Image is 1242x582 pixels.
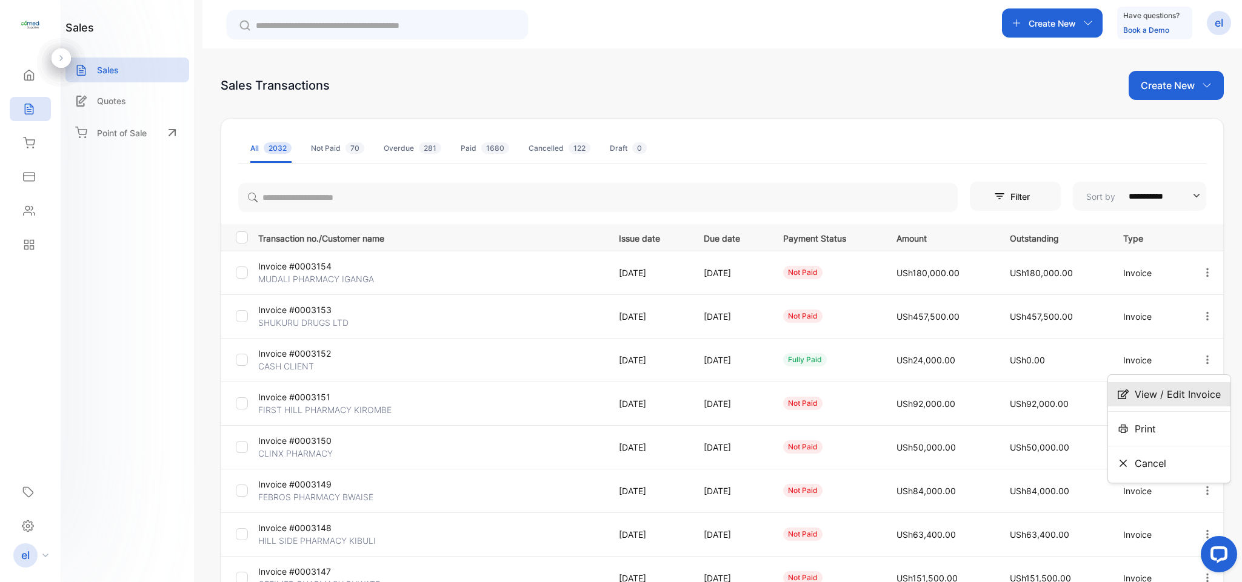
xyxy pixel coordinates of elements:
[1010,442,1069,452] span: USh50,000.00
[1135,456,1166,471] span: Cancel
[1135,387,1221,402] span: View / Edit Invoice
[704,230,758,245] p: Due date
[258,360,373,372] p: CASH CLIENT
[311,143,364,154] div: Not Paid
[783,266,823,279] div: not paid
[619,354,679,366] p: [DATE]
[461,143,509,154] div: Paid
[1073,182,1206,211] button: Sort by
[896,398,955,409] span: USh92,000.00
[896,311,960,322] span: USh457,500.00
[569,142,590,154] span: 122
[97,127,147,139] p: Point of Sale
[1123,266,1177,279] p: Invoice
[1123,25,1169,35] a: Book a Demo
[346,142,364,154] span: 70
[481,142,509,154] span: 1680
[619,441,679,454] p: [DATE]
[896,230,985,245] p: Amount
[783,484,823,497] div: not paid
[65,58,189,82] a: Sales
[1123,484,1177,497] p: Invoice
[783,230,872,245] p: Payment Status
[1086,190,1115,203] p: Sort by
[1010,529,1069,540] span: USh63,400.00
[619,528,679,541] p: [DATE]
[258,447,373,460] p: CLINX PHARMACY
[704,484,758,497] p: [DATE]
[1002,8,1103,38] button: Create New
[704,266,758,279] p: [DATE]
[704,310,758,323] p: [DATE]
[1123,230,1177,245] p: Type
[258,230,604,245] p: Transaction no./Customer name
[1010,268,1073,278] span: USh180,000.00
[1010,230,1098,245] p: Outstanding
[529,143,590,154] div: Cancelled
[896,442,956,452] span: USh50,000.00
[619,397,679,410] p: [DATE]
[258,347,373,360] p: Invoice #0003152
[704,397,758,410] p: [DATE]
[1207,8,1231,38] button: el
[65,88,189,113] a: Quotes
[1123,528,1177,541] p: Invoice
[97,64,119,76] p: Sales
[1010,398,1069,409] span: USh92,000.00
[1010,311,1073,322] span: USh457,500.00
[221,76,330,94] div: Sales Transactions
[632,142,647,154] span: 0
[704,354,758,366] p: [DATE]
[97,94,126,107] p: Quotes
[1135,422,1156,436] span: Print
[704,441,758,454] p: [DATE]
[619,310,679,323] p: [DATE]
[1123,10,1180,22] p: Have questions?
[783,353,827,366] div: fully paid
[264,142,292,154] span: 2032
[258,391,373,403] p: Invoice #0003151
[1029,17,1076,30] p: Create New
[783,440,823,454] div: not paid
[619,266,679,279] p: [DATE]
[783,397,823,410] div: not paid
[250,143,292,154] div: All
[1215,15,1223,31] p: el
[258,316,373,329] p: SHUKURU DRUGS LTD
[1191,531,1242,582] iframe: LiveChat chat widget
[258,260,373,273] p: Invoice #0003154
[258,478,373,491] p: Invoice #0003149
[21,547,30,563] p: el
[258,273,374,285] p: MUDALI PHARMACY IGANGA
[1010,486,1069,496] span: USh84,000.00
[1129,71,1224,100] button: Create New
[258,534,376,547] p: HILL SIDE PHARMACY KIBULI
[258,434,373,447] p: Invoice #0003150
[21,16,39,34] img: logo
[258,303,373,316] p: Invoice #0003153
[896,355,955,365] span: USh24,000.00
[258,565,373,578] p: Invoice #0003147
[65,119,189,146] a: Point of Sale
[619,484,679,497] p: [DATE]
[258,491,373,503] p: FEBROS PHARMACY BWAISE
[896,268,960,278] span: USh180,000.00
[704,528,758,541] p: [DATE]
[783,527,823,541] div: not paid
[610,143,647,154] div: Draft
[65,19,94,36] h1: sales
[1010,355,1045,365] span: USh0.00
[258,403,392,416] p: FIRST HILL PHARMACY KIROMBE
[258,521,373,534] p: Invoice #0003148
[619,230,679,245] p: Issue date
[384,143,441,154] div: Overdue
[1123,310,1177,323] p: Invoice
[1123,354,1177,366] p: Invoice
[783,309,823,323] div: not paid
[419,142,441,154] span: 281
[896,529,956,540] span: USh63,400.00
[1141,78,1195,93] p: Create New
[896,486,956,496] span: USh84,000.00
